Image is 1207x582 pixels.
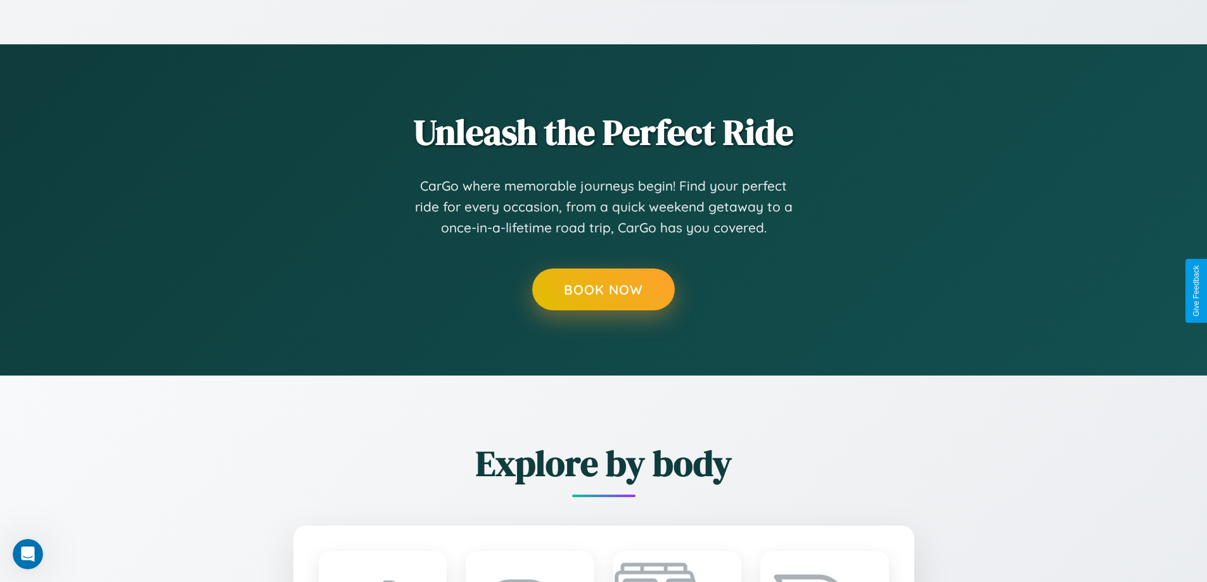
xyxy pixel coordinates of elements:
[1192,265,1201,317] div: Give Feedback
[532,269,675,310] button: Book Now
[414,175,794,239] p: CarGo where memorable journeys begin! Find your perfect ride for every occasion, from a quick wee...
[224,439,984,488] h2: Explore by body
[224,108,984,156] h2: Unleash the Perfect Ride
[13,539,43,569] iframe: Intercom live chat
